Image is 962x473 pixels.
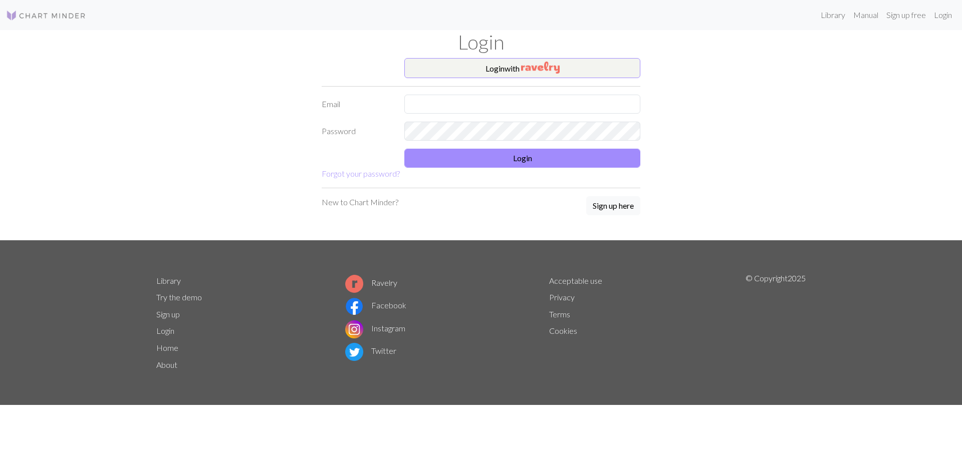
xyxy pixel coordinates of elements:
img: Ravelry [521,62,560,74]
button: Login [404,149,640,168]
a: Home [156,343,178,352]
a: Sign up here [586,196,640,216]
a: Instagram [345,323,405,333]
img: Instagram logo [345,320,363,338]
a: Twitter [345,346,396,355]
img: Logo [6,10,86,22]
button: Sign up here [586,196,640,215]
a: Library [156,276,181,285]
a: Manual [849,5,882,25]
p: New to Chart Minder? [322,196,398,208]
a: Login [156,326,174,335]
label: Password [316,122,398,141]
a: Cookies [549,326,577,335]
a: Try the demo [156,292,202,302]
a: Privacy [549,292,575,302]
a: Sign up [156,309,180,319]
p: © Copyright 2025 [746,272,806,373]
a: About [156,360,177,369]
a: Facebook [345,300,406,310]
button: Loginwith [404,58,640,78]
label: Email [316,95,398,114]
img: Twitter logo [345,343,363,361]
a: Sign up free [882,5,930,25]
a: Forgot your password? [322,169,400,178]
img: Ravelry logo [345,275,363,293]
a: Terms [549,309,570,319]
a: Library [817,5,849,25]
img: Facebook logo [345,297,363,315]
a: Acceptable use [549,276,602,285]
a: Login [930,5,956,25]
a: Ravelry [345,278,397,287]
h1: Login [150,30,812,54]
